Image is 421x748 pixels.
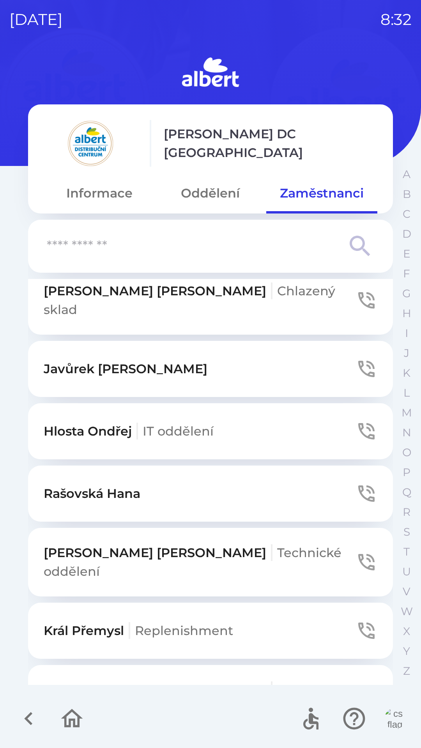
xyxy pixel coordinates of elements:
[44,621,233,640] p: Král Přemysl
[384,708,405,729] img: cs flag
[164,125,377,162] p: [PERSON_NAME] DC [GEOGRAPHIC_DATA]
[28,55,393,92] img: Logo
[380,8,412,31] p: 8:32
[44,120,137,167] img: 092fc4fe-19c8-4166-ad20-d7efd4551fba.png
[28,266,393,335] button: [PERSON_NAME] [PERSON_NAME]Chlazený sklad
[44,422,214,441] p: Hlosta Ondřej
[28,603,393,659] button: Král PřemyslReplenishment
[44,543,356,581] p: [PERSON_NAME] [PERSON_NAME]
[28,528,393,596] button: [PERSON_NAME] [PERSON_NAME]Technické oddělení
[44,282,356,319] p: [PERSON_NAME] [PERSON_NAME]
[28,341,393,397] button: Javůrek [PERSON_NAME]
[44,681,356,718] p: [PERSON_NAME] [PERSON_NAME]
[44,179,155,207] button: Informace
[155,179,266,207] button: Oddělení
[9,8,63,31] p: [DATE]
[28,665,393,734] button: [PERSON_NAME] [PERSON_NAME]Chlazený sklad
[135,623,233,638] span: Replenishment
[44,360,207,378] p: Javůrek [PERSON_NAME]
[44,484,140,503] p: Rašovská Hana
[28,466,393,522] button: Rašovská Hana
[266,179,377,207] button: Zaměstnanci
[28,403,393,459] button: Hlosta OndřejIT oddělení
[143,423,214,439] span: IT oddělení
